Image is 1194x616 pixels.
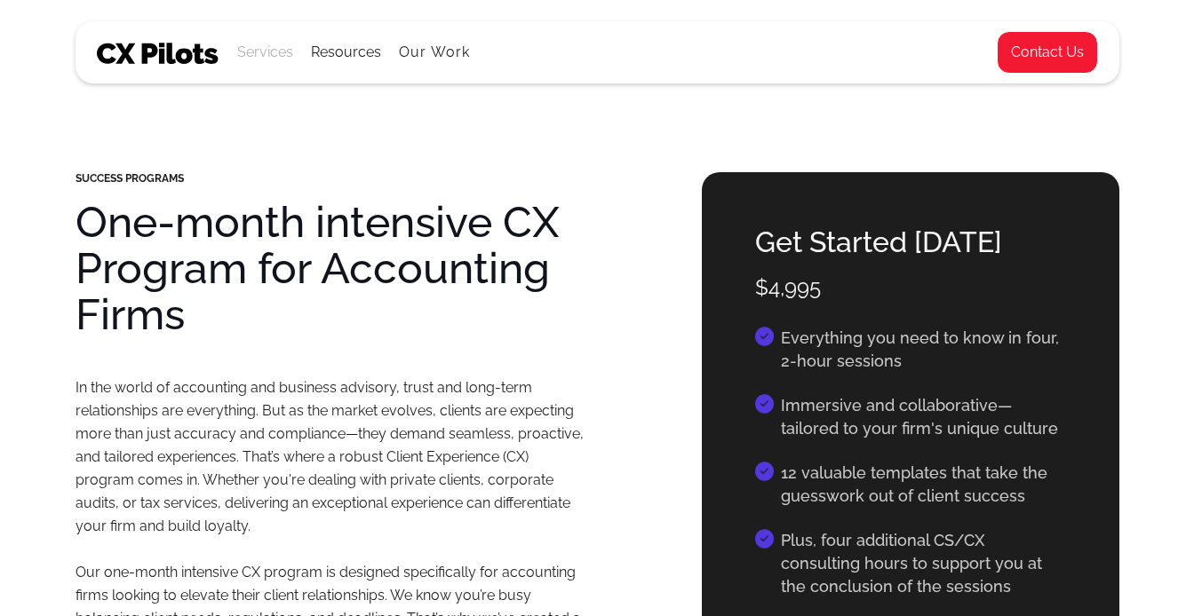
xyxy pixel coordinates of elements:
h4: Everything you need to know in four, 2-hour sessions [781,327,1066,373]
h4: 12 valuable templates that take the guesswork out of client success [781,462,1066,508]
div: Resources [311,22,381,83]
div: Services [237,22,293,83]
a: Contact Us [997,31,1098,74]
div: SUCCESS PROGRAMS [76,172,585,185]
div: Resources [311,40,381,65]
div: Services [237,40,293,65]
a: Our Work [399,44,471,60]
h4: Immersive and collaborative—tailored to your firm's unique culture [781,394,1066,440]
h4: Get Started [DATE] [755,225,1066,259]
h1: One-month intensive CX Program for Accounting Firms [76,199,585,337]
h4: Plus, four additional CS/CX consulting hours to support you at the conclusion of the sessions [781,529,1066,598]
h4: $4,995 [755,271,1066,304]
